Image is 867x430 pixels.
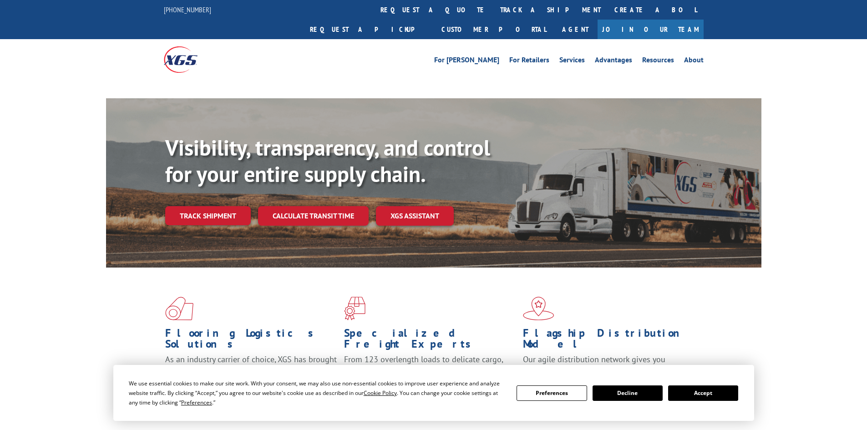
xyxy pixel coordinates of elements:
a: Resources [642,56,674,66]
a: Calculate transit time [258,206,369,226]
img: xgs-icon-focused-on-flooring-red [344,297,365,320]
span: Cookie Policy [364,389,397,397]
a: Track shipment [165,206,251,225]
a: [PHONE_NUMBER] [164,5,211,14]
a: Request a pickup [303,20,435,39]
button: Accept [668,385,738,401]
button: Decline [593,385,663,401]
a: Agent [553,20,598,39]
img: xgs-icon-total-supply-chain-intelligence-red [165,297,193,320]
div: Cookie Consent Prompt [113,365,754,421]
p: From 123 overlength loads to delicate cargo, our experienced staff knows the best way to move you... [344,354,516,395]
a: For [PERSON_NAME] [434,56,499,66]
img: xgs-icon-flagship-distribution-model-red [523,297,554,320]
a: XGS ASSISTANT [376,206,454,226]
h1: Specialized Freight Experts [344,328,516,354]
a: Customer Portal [435,20,553,39]
h1: Flagship Distribution Model [523,328,695,354]
a: About [684,56,704,66]
div: We use essential cookies to make our site work. With your consent, we may also use non-essential ... [129,379,506,407]
button: Preferences [517,385,587,401]
a: Advantages [595,56,632,66]
h1: Flooring Logistics Solutions [165,328,337,354]
b: Visibility, transparency, and control for your entire supply chain. [165,133,490,188]
a: Services [559,56,585,66]
span: Our agile distribution network gives you nationwide inventory management on demand. [523,354,690,375]
a: Join Our Team [598,20,704,39]
span: As an industry carrier of choice, XGS has brought innovation and dedication to flooring logistics... [165,354,337,386]
a: For Retailers [509,56,549,66]
span: Preferences [181,399,212,406]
